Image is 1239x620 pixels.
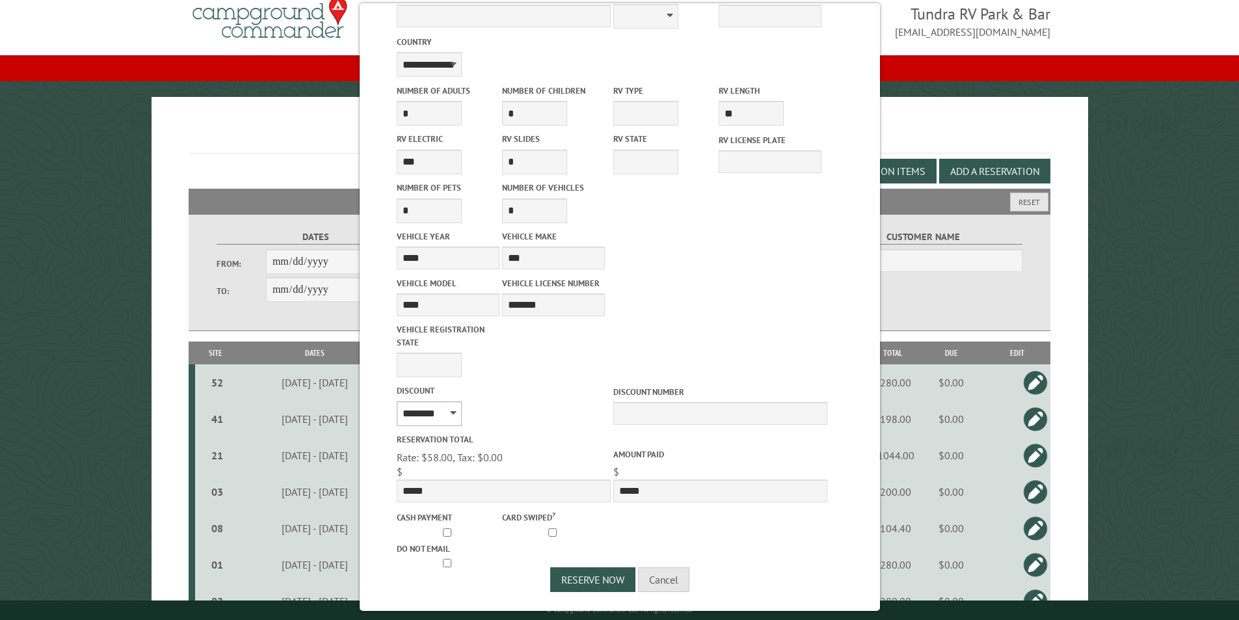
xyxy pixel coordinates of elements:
button: Reset [1010,193,1048,211]
h1: Reservations [189,118,1051,154]
label: Vehicle Year [397,230,500,243]
label: Dates [217,230,415,245]
td: $0.00 [919,474,984,510]
label: Vehicle License Number [502,277,605,290]
button: Cancel [638,567,689,592]
label: Vehicle Registration state [397,323,500,348]
a: ? [552,510,555,519]
label: Vehicle Model [397,277,500,290]
td: $0.00 [919,401,984,437]
th: Total [867,342,919,364]
td: $0.00 [919,437,984,474]
label: Amount paid [613,448,827,461]
th: Dates [237,342,392,364]
label: Reservation Total [397,433,611,446]
div: 41 [200,412,235,425]
label: Customer Name [824,230,1022,245]
td: $200.00 [867,474,919,510]
th: Site [195,342,237,364]
label: Discount Number [613,386,827,398]
label: RV State [613,133,716,145]
div: 02 [200,595,235,608]
label: RV Length [719,85,821,97]
div: 03 [200,485,235,498]
label: Number of Pets [397,182,500,194]
div: 01 [200,558,235,571]
td: $0.00 [919,583,984,619]
label: RV License Plate [719,134,821,146]
div: [DATE] - [DATE] [239,522,390,535]
small: © Campground Commander LLC. All rights reserved. [546,606,693,614]
label: RV Type [613,85,716,97]
label: Number of Vehicles [502,182,605,194]
label: From: [217,258,266,270]
td: $280.00 [867,364,919,401]
label: Card swiped [502,509,605,524]
button: Reserve Now [550,567,635,592]
div: 21 [200,449,235,462]
span: $ [397,465,403,478]
th: Due [919,342,984,364]
div: 08 [200,522,235,535]
div: [DATE] - [DATE] [239,412,390,425]
td: $0.00 [919,364,984,401]
label: RV Slides [502,133,605,145]
span: Rate: $58.00, Tax: $0.00 [397,451,503,464]
label: Number of Children [502,85,605,97]
div: [DATE] - [DATE] [239,485,390,498]
label: Country [397,36,611,48]
td: $198.00 [867,401,919,437]
div: [DATE] - [DATE] [239,376,390,389]
label: Do not email [397,543,500,555]
td: $0.00 [919,546,984,583]
td: $104.40 [867,510,919,546]
label: To: [217,285,266,297]
h2: Filters [189,189,1051,213]
label: Vehicle Make [502,230,605,243]
td: $280.00 [867,583,919,619]
label: Cash payment [397,511,500,524]
th: Edit [984,342,1050,364]
div: [DATE] - [DATE] [239,595,390,608]
label: RV Electric [397,133,500,145]
td: $280.00 [867,546,919,583]
label: Discount [397,384,611,397]
div: 52 [200,376,235,389]
td: $0.00 [919,510,984,546]
td: $1044.00 [867,437,919,474]
div: [DATE] - [DATE] [239,558,390,571]
div: [DATE] - [DATE] [239,449,390,462]
span: $ [613,465,619,478]
button: Edit Add-on Items [825,159,937,183]
button: Add a Reservation [939,159,1050,183]
label: Number of Adults [397,85,500,97]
